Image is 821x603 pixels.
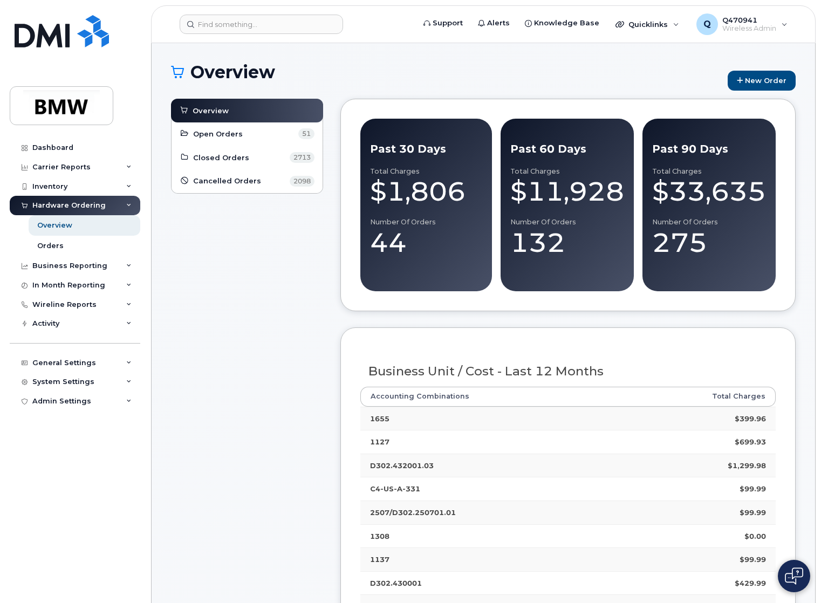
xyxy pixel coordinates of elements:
h3: Business Unit / Cost - Last 12 Months [368,365,768,378]
span: Closed Orders [193,153,249,163]
div: $33,635 [652,175,766,208]
div: Number of Orders [652,218,766,227]
span: 51 [298,128,314,139]
div: Total Charges [510,167,624,176]
strong: $399.96 [735,414,766,423]
span: 2713 [290,152,314,163]
strong: D302.432001.03 [370,461,434,470]
span: Overview [193,106,229,116]
strong: $699.93 [735,437,766,446]
strong: $99.99 [740,555,766,564]
div: Number of Orders [370,218,483,227]
a: New Order [728,71,796,91]
a: Cancelled Orders 2098 [180,175,314,188]
strong: 2507/D302.250701.01 [370,508,456,517]
div: Number of Orders [510,218,624,227]
h1: Overview [171,63,722,81]
div: $11,928 [510,175,624,208]
strong: $0.00 [744,532,766,540]
a: Overview [179,104,315,117]
strong: $1,299.98 [728,461,766,470]
strong: 1308 [370,532,389,540]
a: Open Orders 51 [180,127,314,140]
div: $1,806 [370,175,483,208]
div: 275 [652,227,766,259]
div: Total Charges [652,167,766,176]
strong: $99.99 [740,484,766,493]
div: 44 [370,227,483,259]
strong: 1137 [370,555,389,564]
strong: $99.99 [740,508,766,517]
div: Past 90 Days [652,141,766,157]
img: Open chat [785,567,803,585]
strong: D302.430001 [370,579,422,587]
div: 132 [510,227,624,259]
span: 2098 [290,176,314,187]
strong: 1655 [370,414,389,423]
th: Accounting Combinations [360,387,651,406]
div: Total Charges [370,167,483,176]
div: Past 60 Days [510,141,624,157]
strong: $429.99 [735,579,766,587]
th: Total Charges [651,387,776,406]
a: Closed Orders 2713 [180,151,314,164]
span: Cancelled Orders [193,176,261,186]
span: Open Orders [193,129,243,139]
strong: 1127 [370,437,389,446]
div: Past 30 Days [370,141,483,157]
strong: C4-US-A-331 [370,484,420,493]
